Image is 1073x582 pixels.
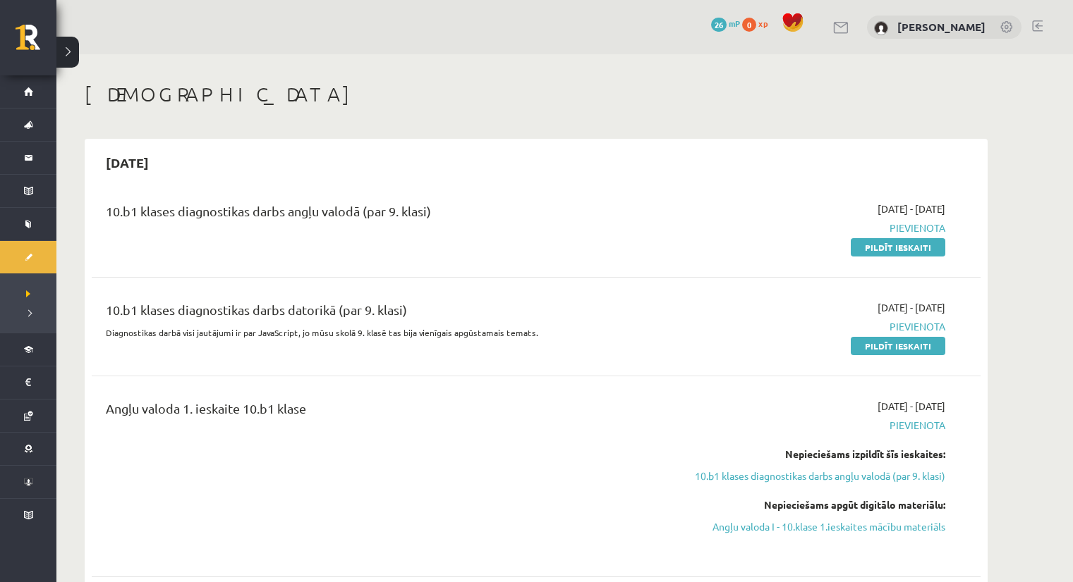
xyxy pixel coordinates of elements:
[106,300,658,326] div: 10.b1 klases diagnostikas darbs datorikā (par 9. klasi)
[878,202,945,216] span: [DATE] - [DATE]
[679,469,945,483] a: 10.b1 klases diagnostikas darbs angļu valodā (par 9. klasi)
[679,447,945,462] div: Nepieciešams izpildīt šīs ieskaites:
[106,326,658,339] p: Diagnostikas darbā visi jautājumi ir par JavaScript, jo mūsu skolā 9. klasē tas bija vienīgais ap...
[878,300,945,315] span: [DATE] - [DATE]
[106,202,658,228] div: 10.b1 klases diagnostikas darbs angļu valodā (par 9. klasi)
[897,20,986,34] a: [PERSON_NAME]
[742,18,756,32] span: 0
[679,418,945,433] span: Pievienota
[711,18,740,29] a: 26 mP
[679,319,945,334] span: Pievienota
[874,21,888,35] img: Anna Cirse
[16,25,56,60] a: Rīgas 1. Tālmācības vidusskola
[679,497,945,512] div: Nepieciešams apgūt digitālo materiālu:
[758,18,768,29] span: xp
[742,18,775,29] a: 0 xp
[85,82,988,106] h1: [DEMOGRAPHIC_DATA]
[106,399,658,425] div: Angļu valoda 1. ieskaite 10.b1 klase
[851,337,945,355] a: Pildīt ieskaiti
[679,519,945,534] a: Angļu valoda I - 10.klase 1.ieskaites mācību materiāls
[878,399,945,414] span: [DATE] - [DATE]
[92,146,163,179] h2: [DATE]
[711,18,727,32] span: 26
[679,221,945,235] span: Pievienota
[851,238,945,256] a: Pildīt ieskaiti
[729,18,740,29] span: mP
